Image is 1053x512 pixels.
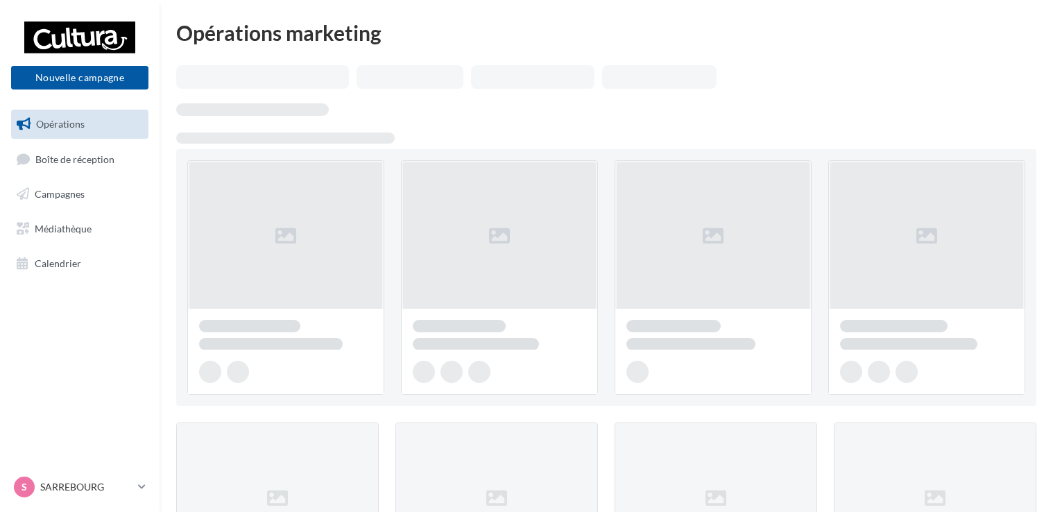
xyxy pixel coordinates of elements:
a: S SARREBOURG [11,474,148,500]
a: Opérations [8,110,151,139]
div: Opérations marketing [176,22,1036,43]
a: Boîte de réception [8,144,151,174]
span: Boîte de réception [35,153,114,164]
a: Calendrier [8,249,151,278]
span: Campagnes [35,188,85,200]
p: SARREBOURG [40,480,132,494]
span: Opérations [36,118,85,130]
a: Médiathèque [8,214,151,244]
span: Calendrier [35,257,81,268]
span: Médiathèque [35,223,92,234]
span: S [22,480,27,494]
button: Nouvelle campagne [11,66,148,89]
a: Campagnes [8,180,151,209]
